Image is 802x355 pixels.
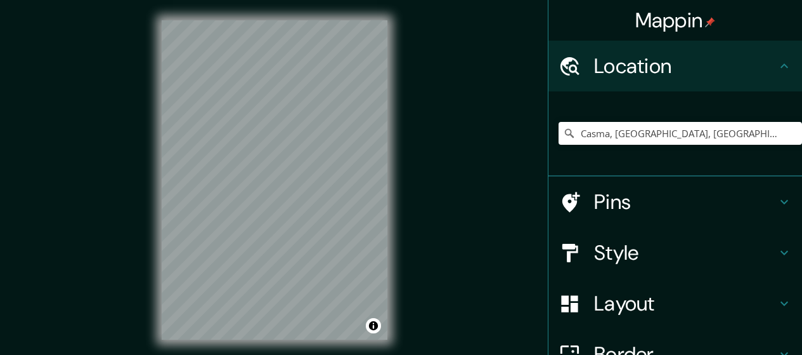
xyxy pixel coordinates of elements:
div: Layout [548,278,802,329]
div: Style [548,227,802,278]
h4: Mappin [635,8,716,33]
h4: Style [594,240,777,265]
button: Toggle attribution [366,318,381,333]
canvas: Map [162,20,387,340]
div: Location [548,41,802,91]
div: Pins [548,177,802,227]
h4: Pins [594,189,777,215]
h4: Location [594,53,777,79]
h4: Layout [594,291,777,316]
img: pin-icon.png [705,17,715,27]
input: Pick your city or area [559,122,802,145]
